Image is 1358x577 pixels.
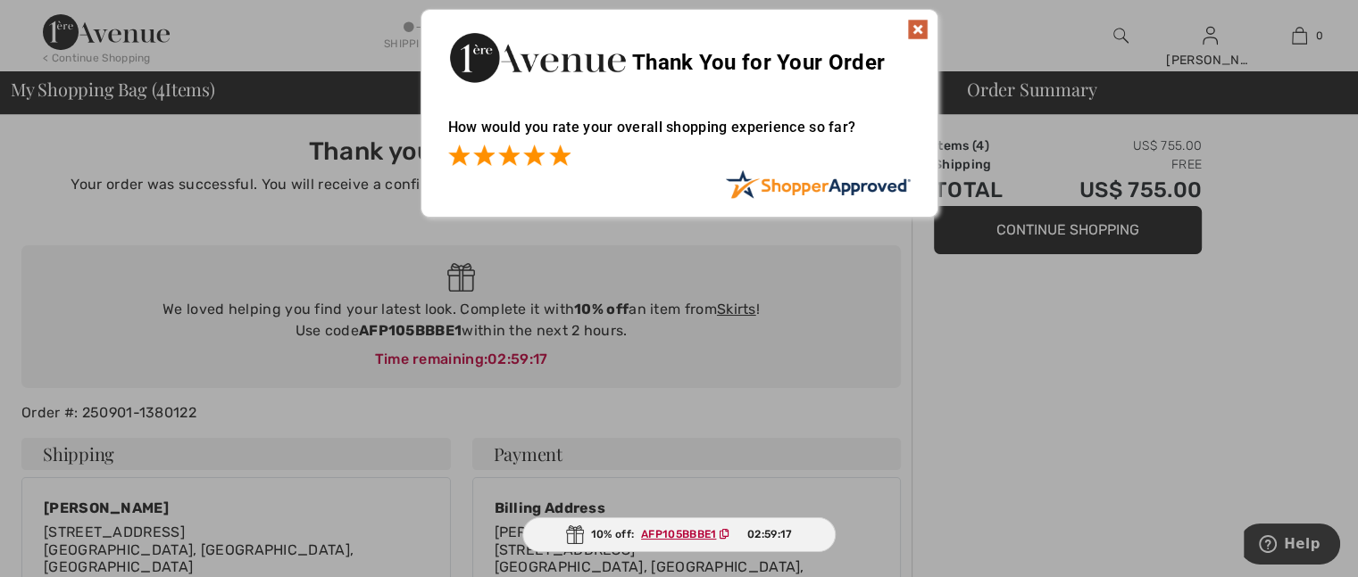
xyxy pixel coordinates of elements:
span: Help [40,12,77,29]
img: Thank You for Your Order [448,28,627,87]
ins: AFP105BBBE1 [641,528,716,540]
div: 10% off: [522,517,837,552]
img: Gift.svg [566,525,584,544]
span: Thank You for Your Order [632,50,885,75]
span: 02:59:17 [747,526,792,542]
div: How would you rate your overall shopping experience so far? [448,101,911,169]
img: x [907,19,929,40]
